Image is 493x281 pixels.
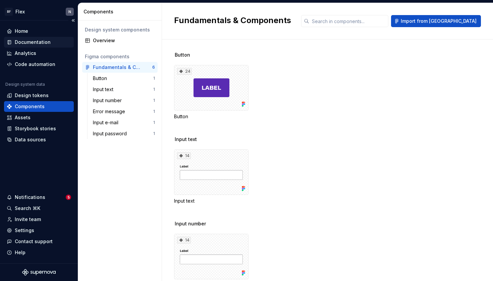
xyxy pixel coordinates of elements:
[177,237,191,243] div: 14
[90,128,158,139] a: Input password1
[15,205,40,212] div: Search ⌘K
[15,50,36,57] div: Analytics
[68,16,78,25] button: Collapse sidebar
[15,103,45,110] div: Components
[15,238,53,245] div: Contact support
[174,198,249,204] div: Input text
[309,15,388,27] input: Search in components...
[90,95,158,106] a: Input number1
[15,194,45,201] div: Notifications
[4,26,74,37] a: Home
[174,15,293,26] h2: Fundamentals & Components
[5,8,13,16] div: BF
[4,203,74,214] button: Search ⌘K
[15,8,25,15] div: Flex
[93,108,128,115] div: Error message
[90,117,158,128] a: Input e-mail1
[90,73,158,84] a: Button1
[90,84,158,95] a: Input text1
[93,119,121,126] div: Input e-mail
[153,76,155,81] div: 1
[391,15,481,27] button: Import from [GEOGRAPHIC_DATA]
[177,152,191,159] div: 14
[4,236,74,247] button: Contact support
[4,123,74,134] a: Storybook stories
[153,131,155,136] div: 1
[4,225,74,236] a: Settings
[1,4,76,19] button: BFFlexN
[177,68,192,75] div: 24
[93,86,116,93] div: Input text
[4,134,74,145] a: Data sources
[15,125,56,132] div: Storybook stories
[175,220,206,227] span: Input number
[82,62,158,73] a: Fundamentals & Components6
[93,130,129,137] div: Input password
[5,82,45,87] div: Design system data
[84,8,159,15] div: Components
[15,227,34,234] div: Settings
[15,28,28,34] div: Home
[4,214,74,225] a: Invite team
[68,9,71,14] div: N
[15,136,46,143] div: Data sources
[174,65,249,120] div: 24Button
[15,61,55,68] div: Code automation
[93,64,143,71] div: Fundamentals & Components
[153,87,155,92] div: 1
[22,269,56,276] svg: Supernova Logo
[93,37,155,44] div: Overview
[85,26,155,33] div: Design system components
[93,97,124,104] div: Input number
[4,48,74,59] a: Analytics
[174,113,249,120] div: Button
[15,92,49,99] div: Design tokens
[66,195,71,200] span: 5
[153,120,155,125] div: 1
[15,39,51,46] div: Documentation
[152,65,155,70] div: 6
[4,101,74,112] a: Components
[175,52,190,58] span: Button
[93,75,110,82] div: Button
[153,109,155,114] div: 1
[175,136,197,143] span: Input text
[4,247,74,258] button: Help
[174,149,249,204] div: 14Input text
[15,114,31,121] div: Assets
[15,249,25,256] div: Help
[15,216,41,223] div: Invite team
[82,35,158,46] a: Overview
[4,90,74,101] a: Design tokens
[4,59,74,70] a: Code automation
[85,53,155,60] div: Figma components
[153,98,155,103] div: 1
[401,18,477,24] span: Import from [GEOGRAPHIC_DATA]
[4,37,74,48] a: Documentation
[90,106,158,117] a: Error message1
[4,192,74,203] button: Notifications5
[4,112,74,123] a: Assets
